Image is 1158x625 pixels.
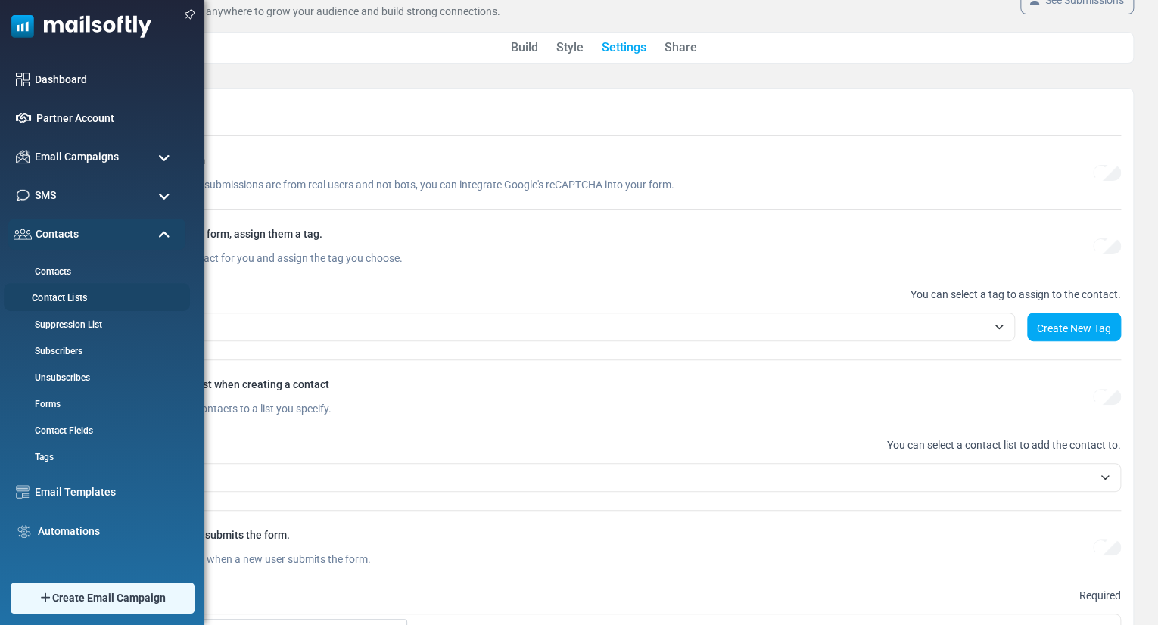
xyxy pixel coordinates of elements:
div: We will send you an email when a new user submits the form. [86,553,1017,565]
img: sms-icon.png [16,188,30,202]
a: Forms [8,397,182,411]
a: Contact Lists [4,291,185,306]
img: campaigns-icon.png [16,150,30,163]
span: Subscriber [86,312,1015,341]
div: We will add the created contacts to a list you specify. [86,403,1017,415]
div: Tag [86,288,604,300]
div: To ensure that your form submissions are from real users and not bots, you can integrate Google's... [86,179,1017,191]
button: Create New Tag [1027,312,1121,341]
div: When a user submits the form, assign them a tag. [86,228,1017,240]
div: We will create a new contact for you and assign the tag you choose. [86,252,1017,264]
img: landing_pages.svg [16,564,30,577]
a: Unsubscribes [8,371,182,384]
div: Form Settings [86,101,1121,123]
span: Email Campaigns [35,149,119,165]
span: Contacts [36,226,79,242]
a: Partner Account [36,110,178,126]
span: Select options [86,463,1121,492]
a: Contact Fields [8,424,182,437]
div: Add reCAPTCHA to Form [86,154,1017,166]
span: Select options [96,468,1093,487]
img: email-templates-icon.svg [16,485,30,499]
a: Build [511,39,538,57]
a: Subscribers [8,344,182,358]
div: Add contact to contact list when creating a contact [86,378,1017,390]
a: Share [665,39,697,57]
span: Subscriber [96,318,987,336]
span: SMS [35,188,56,204]
a: Tags [8,450,182,464]
a: Dashboard [35,72,178,88]
img: dashboard-icon.svg [16,73,30,86]
a: Automations [38,524,178,539]
div: Required [616,589,1134,602]
div: Email [86,589,604,602]
img: workflow.svg [16,523,33,540]
a: Contacts [8,265,182,278]
a: Settings [602,39,646,57]
div: You can select a contact list to add the contact to. [616,439,1134,451]
div: Notify me when the user submits the form. [86,529,1017,541]
span: Create Email Campaign [52,590,166,606]
a: Suppression List [8,318,182,331]
div: Contact List [86,439,604,451]
p: Easily create and add forms anywhere to grow your audience and build strong connections. [73,4,604,20]
a: Email Templates [35,484,178,500]
img: contacts-icon.svg [14,229,32,239]
a: Landing Pages [35,563,178,579]
a: Style [556,39,584,57]
div: You can select a tag to assign to the contact. [616,288,1134,300]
